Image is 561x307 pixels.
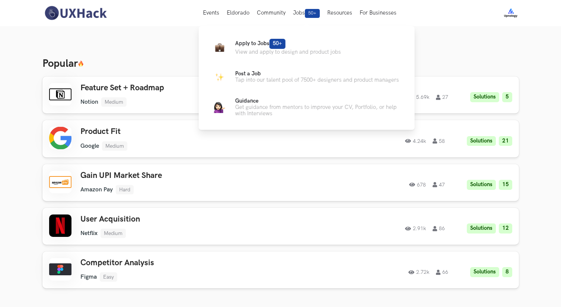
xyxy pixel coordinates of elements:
span: 27 [436,95,448,100]
img: Briefcase [215,43,224,52]
li: Solutions [470,92,499,102]
li: Solutions [467,223,496,234]
h3: Feature Set + Roadmap [80,83,292,93]
li: Medium [102,141,127,151]
li: Hard [116,185,134,194]
li: Notion [80,98,98,106]
span: 66 [436,270,448,275]
span: 4.24k [405,138,426,144]
h3: Product Fit [80,127,292,137]
span: 2.72k [408,270,429,275]
li: Medium [101,229,126,238]
span: 5.69k [408,95,429,100]
a: Product FitGoogleMedium4.24k58Solutions21 [42,120,519,157]
a: ParkingPost a JobTap into our talent pool of 7500+ designers and product managers [211,68,403,86]
span: 2.91k [405,226,426,231]
a: BriefcaseApply to Jobs50+View and apply to design and product jobs [211,38,403,56]
a: User AcquisitionNetflixMedium2.91k86Solutions12 [42,208,519,245]
span: 50+ [305,9,320,18]
li: Easy [100,272,117,282]
span: 50+ [270,39,286,49]
span: 58 [433,138,445,144]
li: 5 [502,92,512,102]
a: Competitor AnalysisFigmaEasy2.72k66Solutions8 [42,251,519,288]
img: UXHack-logo.png [42,5,109,21]
h3: User Acquisition [80,214,292,224]
h3: Competitor Analysis [80,258,292,268]
li: Medium [101,97,127,107]
li: 8 [502,267,512,277]
h3: Popular [42,57,519,70]
img: Your profile pic [503,5,519,21]
p: Tap into our talent pool of 7500+ designers and product managers [235,77,399,83]
span: Apply to Jobs [235,40,286,47]
li: 21 [499,136,512,146]
span: Post a Job [235,71,261,77]
span: 47 [433,182,445,187]
h3: Select a Case Study to begin [42,33,519,46]
span: Guidance [235,98,259,104]
li: 12 [499,223,512,234]
span: 86 [433,226,445,231]
li: Solutions [467,136,496,146]
a: GuidanceGuidanceGet guidance from mentors to improve your CV, Portfolio, or help with Interviews [211,98,403,117]
li: Solutions [467,180,496,190]
p: Get guidance from mentors to improve your CV, Portfolio, or help with Interviews [235,104,403,117]
li: Google [80,142,99,150]
img: 🔥 [78,60,84,67]
a: Gain UPI Market ShareAmazon PayHard67847Solutions15 [42,164,519,201]
p: View and apply to design and product jobs [235,49,341,55]
li: Solutions [470,267,499,277]
a: Feature Set + RoadmapNotionMedium5.69k27Solutions5 [42,76,519,113]
span: 678 [409,182,426,187]
li: Amazon Pay [80,186,113,193]
li: 15 [499,180,512,190]
li: Figma [80,273,97,281]
img: Parking [215,72,224,82]
img: Guidance [214,102,225,113]
h3: Gain UPI Market Share [80,171,292,181]
li: Netflix [80,230,98,237]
